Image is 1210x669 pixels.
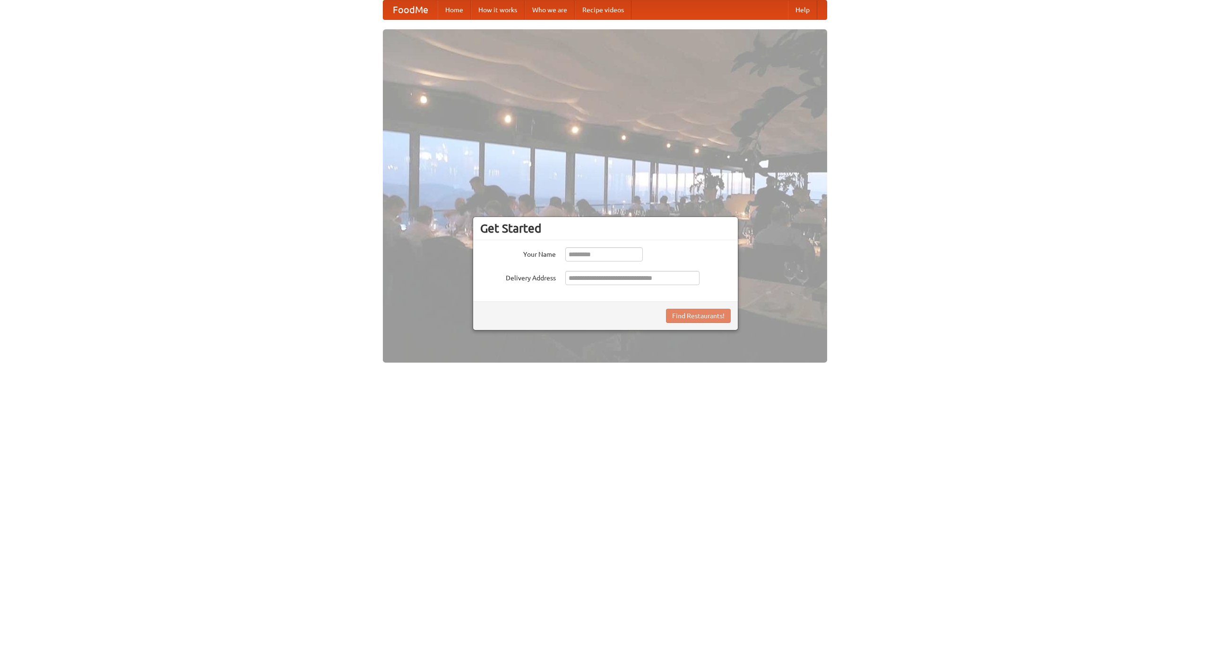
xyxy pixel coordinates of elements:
a: Help [788,0,817,19]
a: Home [438,0,471,19]
a: Who we are [525,0,575,19]
a: FoodMe [383,0,438,19]
button: Find Restaurants! [666,309,731,323]
a: Recipe videos [575,0,631,19]
a: How it works [471,0,525,19]
label: Your Name [480,247,556,259]
h3: Get Started [480,221,731,235]
label: Delivery Address [480,271,556,283]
